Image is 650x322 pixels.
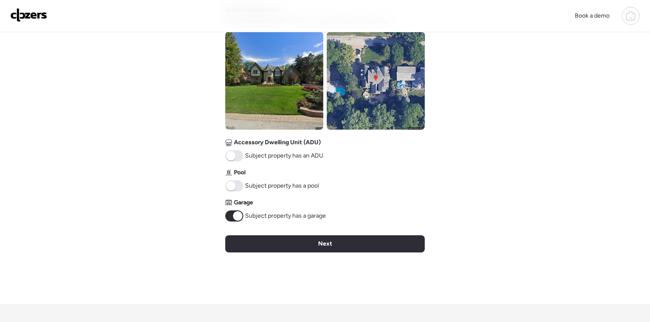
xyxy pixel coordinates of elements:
span: Accessory Dwelling Unit (ADU) [234,138,321,147]
span: Garage [234,198,253,207]
span: Subject property has an ADU [245,152,323,160]
span: Pool [234,168,245,177]
img: Logo [10,8,47,22]
span: Book a demo [575,12,610,19]
span: Subject property has a garage [245,212,326,220]
span: Next [318,240,332,248]
span: Subject property has a pool [245,182,319,190]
